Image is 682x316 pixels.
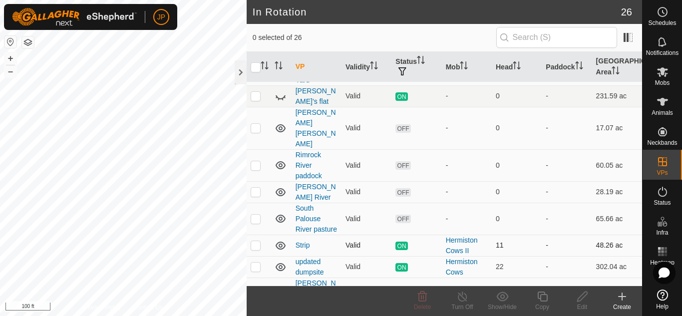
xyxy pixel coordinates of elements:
td: 0 [492,181,542,203]
div: - [446,123,488,133]
div: Hermiston Cows II [446,235,488,256]
div: - [446,214,488,224]
span: Infra [656,230,668,236]
div: - [446,187,488,197]
td: Valid [341,181,391,203]
a: [PERSON_NAME] River [296,183,336,201]
th: [GEOGRAPHIC_DATA] Area [592,52,642,82]
td: - [542,256,592,278]
span: Help [656,304,669,310]
a: Strip [296,241,310,249]
p-sorticon: Activate to sort [417,57,425,65]
div: Create [602,303,642,312]
td: Valid [341,235,391,256]
td: - [542,203,592,235]
span: OFF [395,215,410,223]
td: 0 [492,107,542,149]
th: Head [492,52,542,82]
div: Copy [522,303,562,312]
td: Valid [341,278,391,310]
td: 0 [492,203,542,235]
div: Turn Off [442,303,482,312]
span: ON [395,92,407,101]
button: + [4,52,16,64]
p-sorticon: Activate to sort [261,63,269,71]
td: - [542,181,592,203]
a: Rimrock River paddock [296,151,322,180]
span: Status [654,200,671,206]
td: Valid [341,107,391,149]
a: [PERSON_NAME]'s flat [296,87,336,105]
a: Contact Us [133,303,163,312]
div: Show/Hide [482,303,522,312]
span: Delete [414,304,431,311]
span: OFF [395,188,410,197]
th: VP [292,52,341,82]
p-sorticon: Activate to sort [460,63,468,71]
p-sorticon: Activate to sort [513,63,521,71]
td: Valid [341,256,391,278]
td: 0 [492,278,542,310]
td: - [542,85,592,107]
td: - [542,278,592,310]
div: - [446,160,488,171]
td: 22 [492,256,542,278]
button: – [4,65,16,77]
a: Hardy Paddock No Yard [296,55,334,84]
div: - [446,91,488,101]
td: Valid [341,149,391,181]
td: - [542,149,592,181]
p-sorticon: Activate to sort [370,63,378,71]
span: ON [395,242,407,250]
span: Neckbands [647,140,677,146]
td: 17.07 ac [592,107,642,149]
td: 302.04 ac [592,256,642,278]
td: 60.05 ac [592,149,642,181]
td: 0 [492,149,542,181]
span: OFF [395,124,410,133]
h2: In Rotation [253,6,621,18]
input: Search (S) [496,27,617,48]
img: Gallagher Logo [12,8,137,26]
td: Valid [341,203,391,235]
div: Edit [562,303,602,312]
button: Map Layers [22,36,34,48]
a: [PERSON_NAME] [PERSON_NAME] [296,108,336,148]
td: 48.26 ac [592,235,642,256]
a: Privacy Policy [84,303,121,312]
span: JP [157,12,165,22]
span: Schedules [648,20,676,26]
td: 231.59 ac [592,85,642,107]
button: Reset Map [4,36,16,48]
span: ON [395,263,407,272]
th: Mob [442,52,492,82]
span: OFF [395,161,410,170]
a: [PERSON_NAME] River piece [296,279,336,308]
span: 0 selected of 26 [253,32,496,43]
span: Heatmap [650,260,675,266]
td: - [542,235,592,256]
p-sorticon: Activate to sort [275,63,283,71]
div: Hermiston Cows [446,257,488,278]
td: 0 [492,85,542,107]
td: 28.19 ac [592,181,642,203]
a: updated dumpsite [296,258,324,276]
span: 26 [621,4,632,19]
th: Validity [341,52,391,82]
span: Animals [652,110,673,116]
p-sorticon: Activate to sort [612,68,620,76]
span: Notifications [646,50,679,56]
td: Valid [341,85,391,107]
td: 31.31 ac [592,278,642,310]
th: Paddock [542,52,592,82]
span: VPs [657,170,668,176]
td: 65.66 ac [592,203,642,235]
span: Mobs [655,80,670,86]
a: Help [643,286,682,314]
td: 11 [492,235,542,256]
th: Status [391,52,441,82]
a: South Palouse River pasture [296,204,337,233]
td: - [542,107,592,149]
p-sorticon: Activate to sort [575,63,583,71]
